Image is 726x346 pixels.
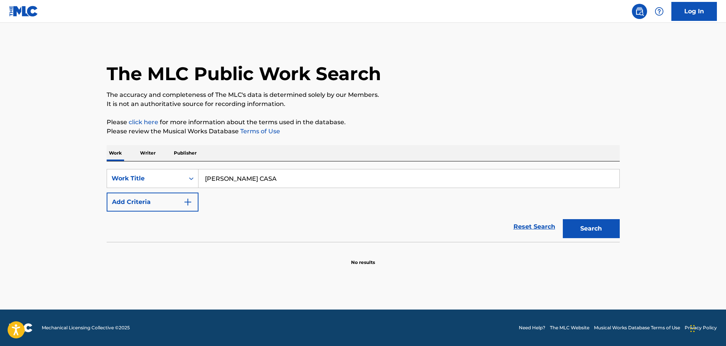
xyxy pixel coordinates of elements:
p: It is not an authoritative source for recording information. [107,100,620,109]
div: Help [652,4,667,19]
img: help [655,7,664,16]
div: Work Title [112,174,180,183]
a: Need Help? [519,324,545,331]
a: Reset Search [510,218,559,235]
a: Musical Works Database Terms of Use [594,324,680,331]
a: click here [129,118,158,126]
a: The MLC Website [550,324,589,331]
a: Privacy Policy [685,324,717,331]
p: Please review the Musical Works Database [107,127,620,136]
button: Add Criteria [107,193,198,212]
p: Work [107,145,124,161]
div: Drag [690,317,695,340]
span: Mechanical Licensing Collective © 2025 [42,324,130,331]
p: Writer [138,145,158,161]
p: The accuracy and completeness of The MLC's data is determined solely by our Members. [107,90,620,100]
img: MLC Logo [9,6,38,17]
img: search [635,7,644,16]
p: No results [351,250,375,266]
a: Log In [671,2,717,21]
img: logo [9,323,33,332]
p: Publisher [172,145,199,161]
a: Public Search [632,4,647,19]
iframe: Chat Widget [688,310,726,346]
button: Search [563,219,620,238]
form: Search Form [107,169,620,242]
img: 9d2ae6d4665cec9f34b9.svg [183,197,192,207]
h1: The MLC Public Work Search [107,62,381,85]
a: Terms of Use [239,128,280,135]
p: Please for more information about the terms used in the database. [107,118,620,127]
